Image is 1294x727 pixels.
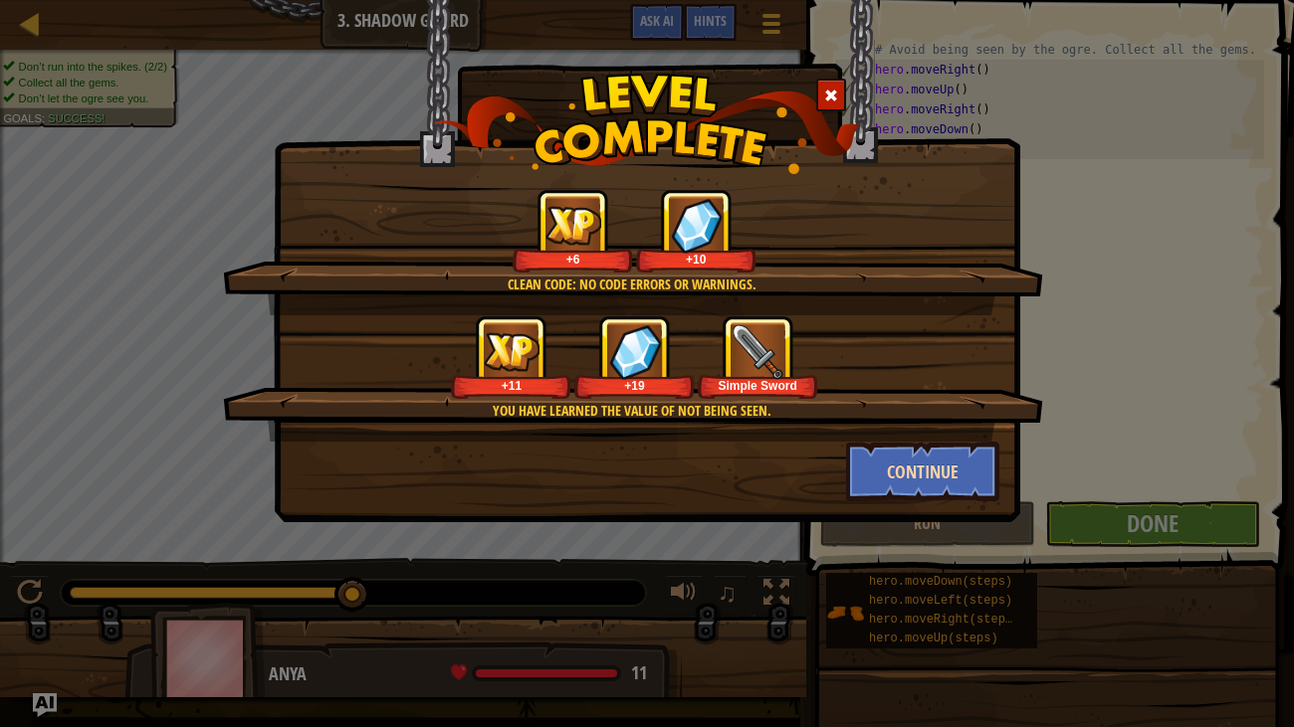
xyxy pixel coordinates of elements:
img: portrait.png [731,324,785,379]
img: reward_icon_gems.png [609,324,661,379]
div: +11 [455,378,567,393]
img: reward_icon_xp.png [545,206,601,245]
button: Continue [846,442,1000,501]
img: level_complete.png [434,74,861,174]
div: You have learned the value of not being seen. [318,401,946,421]
img: reward_icon_gems.png [671,198,723,253]
img: reward_icon_xp.png [484,332,539,371]
div: Simple Sword [702,378,814,393]
div: +6 [517,252,629,267]
div: +19 [578,378,691,393]
div: +10 [640,252,753,267]
div: Clean code: no code errors or warnings. [318,274,946,294]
